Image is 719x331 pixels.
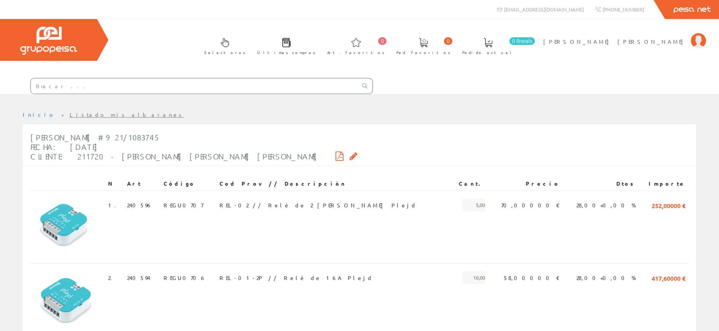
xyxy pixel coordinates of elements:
[115,202,121,208] a: .
[164,271,206,284] span: REGU0706
[23,111,55,118] a: Inicio
[124,177,161,191] th: Art
[444,37,452,45] span: 0
[603,6,644,13] span: [PHONE_NUMBER]
[220,199,417,212] span: REL-02 // Relé de 2 [PERSON_NAME] Plejd
[501,199,560,212] span: 70,00000 €
[31,78,358,94] input: Buscar ...
[108,271,117,284] span: 2
[576,271,636,284] span: 28,00+0,00 %
[639,177,689,191] th: Importe
[216,177,451,191] th: Cod Prov // Descripción
[504,6,584,13] span: [EMAIL_ADDRESS][DOMAIN_NAME]
[509,37,535,45] span: 0 línea/s
[652,271,686,284] span: 417,60000 €
[161,177,216,191] th: Código
[220,271,373,284] span: REL-01-2P // Relé de 16A Plejd
[33,271,97,328] img: Foto artículo (168.3734939759x150)
[110,274,117,281] a: .
[127,271,150,284] span: 240594
[257,49,315,56] span: Últimas compras
[576,199,636,212] span: 28,00+0,00 %
[462,271,485,284] span: 10,00
[378,37,387,45] span: 0
[543,38,687,45] span: [PERSON_NAME] [PERSON_NAME]
[197,32,249,59] a: Selectores
[127,199,153,212] span: 240596
[336,153,344,159] i: Descargar PDF
[350,153,358,159] i: Solicitar por email copia firmada
[105,177,124,191] th: N
[462,49,514,56] span: Pedido actual
[396,49,450,56] span: Ped. favoritos
[250,32,319,59] a: Últimas compras
[164,199,203,212] span: REGU0707
[563,177,639,191] th: Dtos
[543,32,706,39] a: [PERSON_NAME] [PERSON_NAME]
[30,133,317,161] span: [PERSON_NAME] #921/1083745 Fecha: [DATE] Cliente: 211720 - [PERSON_NAME] [PERSON_NAME] [PERSON_NAME]
[108,199,121,212] span: 1
[504,271,560,284] span: 58,00000 €
[652,199,686,212] span: 252,00000 €
[462,199,485,212] span: 5,00
[204,49,245,56] span: Selectores
[20,27,77,55] img: Grupo Peisa
[451,177,488,191] th: Cant.
[33,199,102,256] img: Foto artículo (180.16917293233x150)
[327,49,385,56] span: Art. favoritos
[488,177,563,191] th: Precio
[70,111,184,118] a: Listado mis albaranes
